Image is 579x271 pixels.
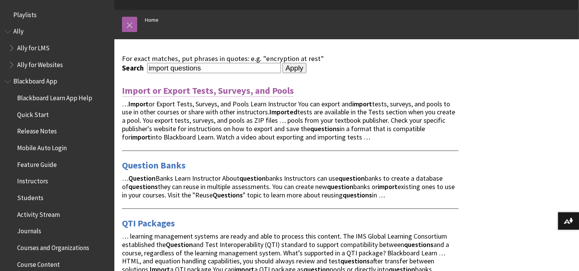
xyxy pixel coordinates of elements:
strong: question [239,174,266,183]
input: Apply [282,63,306,74]
strong: import [352,99,372,108]
strong: Question [166,240,193,249]
span: Ally for LMS [17,42,50,52]
nav: Book outline for Playlists [5,8,110,21]
span: Quick Start [17,108,49,119]
span: Mobile Auto Login [17,141,67,152]
span: Blackboard App [13,75,57,85]
span: Instructors [17,175,48,185]
span: Feature Guide [17,158,57,168]
strong: questions [128,182,158,191]
strong: question [327,182,353,191]
strong: question [338,174,365,183]
strong: questions [310,124,340,133]
strong: questions [343,191,372,199]
span: Courses and Organizations [17,241,89,252]
a: Home [145,15,159,25]
a: Question Banks [122,159,186,172]
span: … or Export Tests, Surveys, and Pools Learn Instructor You can export and tests, surveys, and poo... [122,99,455,141]
strong: Question [128,174,156,183]
strong: Questions [213,191,243,199]
strong: import [378,182,398,191]
a: QTI Packages [122,217,175,229]
strong: Imported [269,107,297,116]
strong: questions [340,257,370,265]
span: Ally for Websites [17,58,63,69]
span: Release Notes [17,125,57,135]
nav: Book outline for Anthology Ally Help [5,25,110,71]
span: Students [17,191,43,202]
span: Course Content [17,258,60,268]
a: Import or Export Tests, Surveys, and Pools [122,85,294,97]
span: Playlists [13,8,37,19]
span: Ally [13,25,24,35]
strong: questions [404,240,433,249]
strong: Import [128,99,149,108]
label: Search [122,64,146,72]
span: Blackboard Learn App Help [17,91,92,102]
span: Activity Stream [17,208,60,218]
div: For exact matches, put phrases in quotes: e.g. "encryption at rest" [122,55,459,63]
span: … Banks Learn Instructor About banks Instructors can use banks to create a database of they can r... [122,174,455,199]
strong: import [131,133,151,141]
span: Journals [17,225,41,235]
